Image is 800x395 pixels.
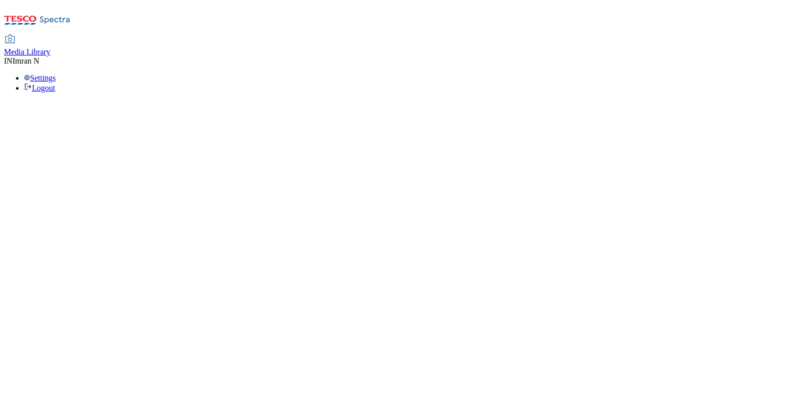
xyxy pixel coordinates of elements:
a: Settings [24,74,56,82]
a: Logout [24,84,55,92]
span: IN [4,57,12,65]
span: Media Library [4,48,50,56]
a: Media Library [4,36,50,57]
span: Imran N [12,57,39,65]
